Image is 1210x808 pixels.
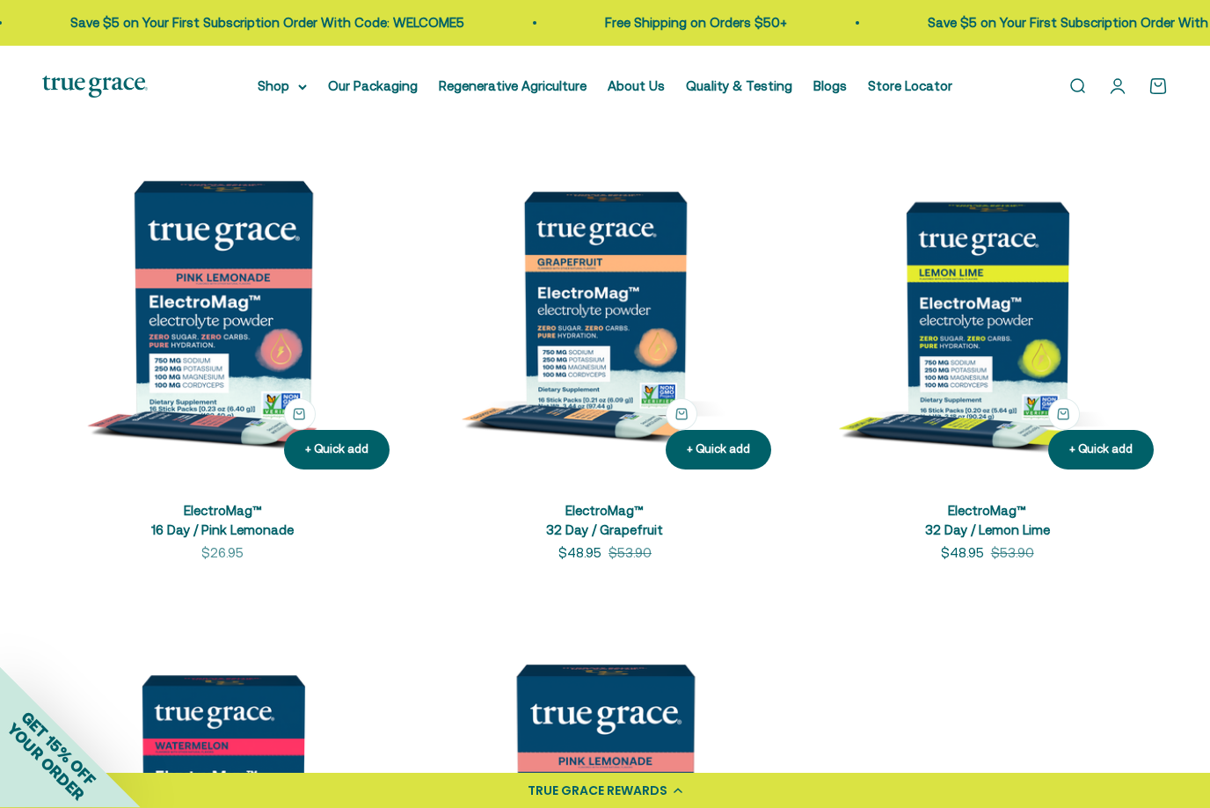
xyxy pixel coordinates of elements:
[42,123,404,484] img: ElectroMag™
[439,78,587,93] a: Regenerative Agriculture
[1069,441,1133,460] div: + Quick add
[609,543,652,564] compare-at-price: $53.90
[687,441,750,460] div: + Quick add
[528,782,667,800] div: TRUE GRACE REWARDS
[151,504,294,539] a: ElectroMag™16 Day / Pink Lemonade
[1048,431,1154,470] button: + Quick add
[686,78,792,93] a: Quality & Testing
[608,78,665,93] a: About Us
[18,708,99,790] span: GET 15% OFF
[666,431,771,470] button: + Quick add
[546,504,663,539] a: ElectroMag™32 Day / Grapefruit
[51,12,445,33] p: Save $5 on Your First Subscription Order With Code: WELCOME5
[201,543,244,564] sale-price: $26.95
[666,399,697,431] button: + Quick add
[558,543,601,564] sale-price: $48.95
[813,78,847,93] a: Blogs
[258,76,307,97] summary: Shop
[1048,399,1080,431] button: + Quick add
[284,399,316,431] button: + Quick add
[991,543,1034,564] compare-at-price: $53.90
[868,78,952,93] a: Store Locator
[284,431,390,470] button: + Quick add
[941,543,984,564] sale-price: $48.95
[425,123,786,484] img: ElectroMag™
[305,441,368,460] div: + Quick add
[4,720,88,804] span: YOUR ORDER
[586,15,768,30] a: Free Shipping on Orders $50+
[925,504,1050,539] a: ElectroMag™32 Day / Lemon Lime
[328,78,418,93] a: Our Packaging
[806,123,1168,484] img: ElectroMag™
